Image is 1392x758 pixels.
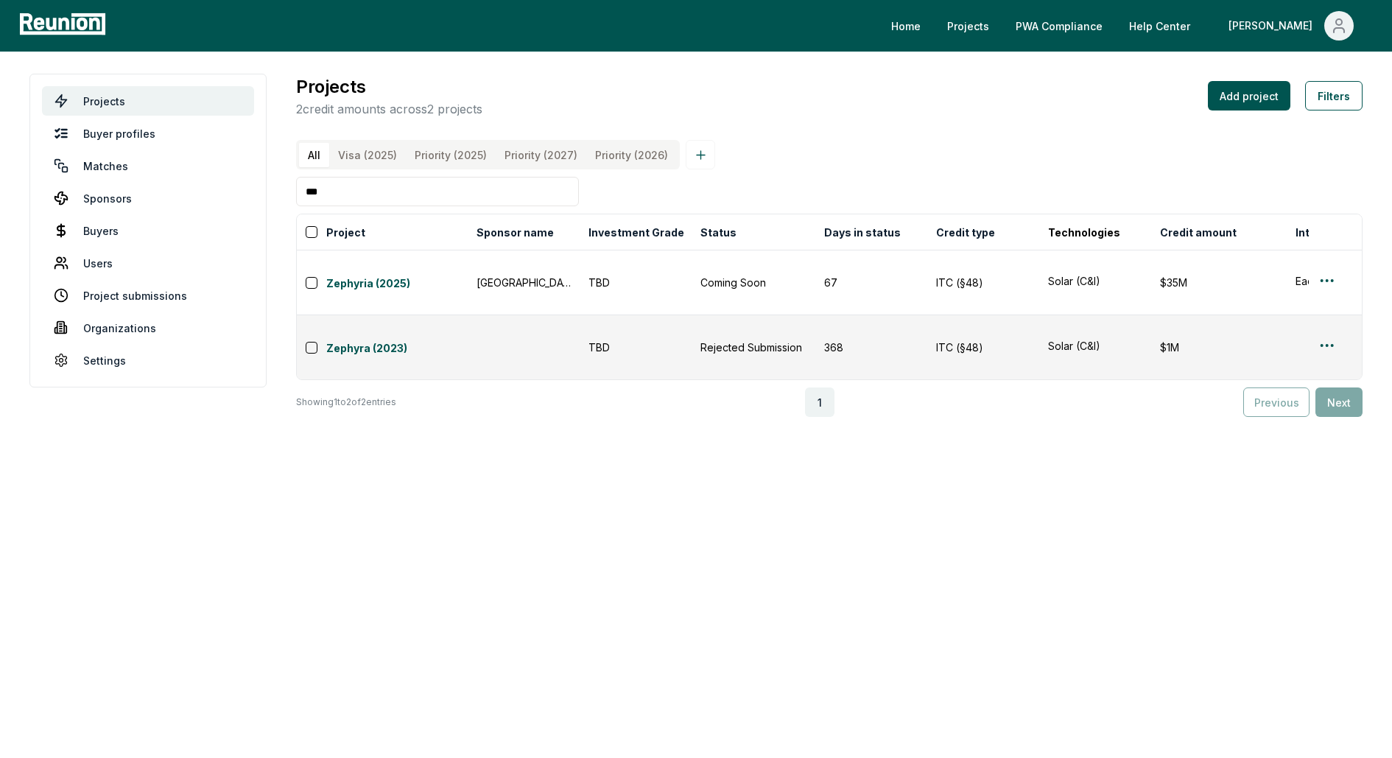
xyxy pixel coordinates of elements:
h3: Projects [296,74,482,100]
button: Zephyra (2023) [326,337,468,358]
a: Projects [935,11,1001,41]
div: 67 [824,275,918,290]
a: Buyers [42,216,254,245]
button: Add project [1208,81,1290,110]
button: Each project is 6.5 MW, all have domestic content adder, only 3 have energy community adder. Star... [1296,273,1390,289]
a: Projects [42,86,254,116]
div: ITC (§48) [936,340,1030,355]
button: Credit amount [1157,217,1240,247]
a: Project submissions [42,281,254,310]
button: Zephyria (2025) [326,273,468,293]
button: Project [323,217,368,247]
button: Solar (C&I) [1048,273,1142,289]
a: Settings [42,345,254,375]
button: Sponsor name [474,217,557,247]
div: $35M [1160,275,1278,290]
a: Organizations [42,313,254,343]
div: TBD [588,340,683,355]
a: Zephyra (2023) [326,340,468,358]
button: Internal notes [1293,217,1373,247]
a: Help Center [1117,11,1202,41]
button: Credit type [933,217,998,247]
a: PWA Compliance [1004,11,1114,41]
button: Solar (C&I) [1048,338,1142,354]
div: TBD [588,275,683,290]
a: Users [42,248,254,278]
button: All [299,143,329,167]
button: Investment Grade [586,217,687,247]
a: Buyer profiles [42,119,254,148]
div: [PERSON_NAME] [1228,11,1318,41]
a: Zephyria (2025) [326,276,468,293]
a: Home [879,11,932,41]
div: [GEOGRAPHIC_DATA] [477,275,571,290]
a: Matches [42,151,254,180]
div: Coming Soon [700,275,806,290]
div: $1M [1160,340,1278,355]
button: Filters [1305,81,1363,110]
button: [PERSON_NAME] [1217,11,1365,41]
p: 2 credit amounts across 2 projects [296,100,482,118]
div: Rejected Submission [700,340,806,355]
p: Showing 1 to 2 of 2 entries [296,395,396,410]
button: Priority (2027) [496,143,586,167]
button: Priority (2025) [406,143,496,167]
div: ITC (§48) [936,275,1030,290]
button: Status [697,217,739,247]
nav: Main [879,11,1377,41]
button: 1 [805,387,834,417]
button: Visa (2025) [329,143,406,167]
div: 368 [824,340,918,355]
button: Days in status [821,217,904,247]
button: Priority (2026) [586,143,677,167]
a: Sponsors [42,183,254,213]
